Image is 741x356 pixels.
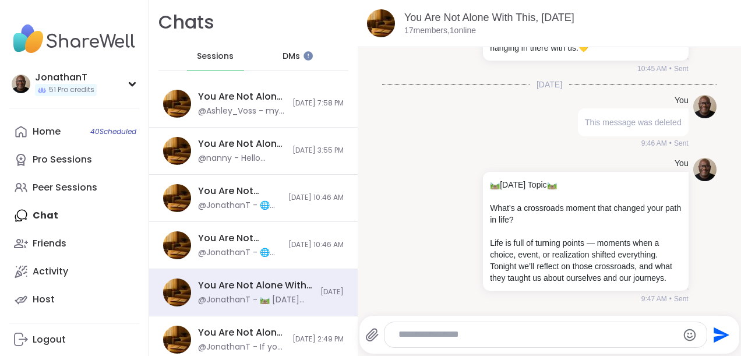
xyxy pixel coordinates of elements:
[641,294,667,304] span: 9:47 AM
[163,137,191,165] img: You Are Not Alone With This, Sep 07
[490,237,682,284] p: Life is full of turning points — moments when a choice, event, or realization shifted everything....
[9,118,139,146] a: Home40Scheduled
[33,153,92,166] div: Pro Sessions
[641,138,667,149] span: 9:46 AM
[637,64,667,74] span: 10:45 AM
[198,200,281,212] div: @JonathanT - 🌐 Just a quick note about tech: If you experienced any glitches, you’re not alone — ...
[490,179,682,191] p: [DATE] Topic
[198,326,285,339] div: You Are Not Alone With This, [DATE]
[547,180,557,189] span: 🛤️
[669,138,672,149] span: •
[9,230,139,258] a: Friends
[367,9,395,37] img: You Are Not Alone With This, Sep 09
[585,118,682,127] span: This message was deleted
[33,237,66,250] div: Friends
[404,12,574,23] a: You Are Not Alone With This, [DATE]
[163,184,191,212] img: You Are Not Alone With This, Sep 11
[90,127,136,136] span: 40 Scheduled
[163,231,191,259] img: You Are Not Alone With This, Sep 10
[490,180,500,189] span: 🛤️
[33,265,68,278] div: Activity
[9,19,139,59] img: ShareWell Nav Logo
[198,232,281,245] div: You Are Not Alone With This, [DATE]
[198,294,313,306] div: @JonathanT - 🛤️ [DATE] Topic 🛤️ What’s a crossroads moment that changed your path in life? Life i...
[693,158,717,181] img: https://sharewell-space-live.sfo3.digitaloceanspaces.com/user-generated/0e2c5150-e31e-4b6a-957d-4...
[292,98,344,108] span: [DATE] 7:58 PM
[288,240,344,250] span: [DATE] 10:46 AM
[197,51,234,62] span: Sessions
[669,64,672,74] span: •
[530,79,569,90] span: [DATE]
[158,9,214,36] h1: Chats
[283,51,300,62] span: DMs
[675,158,689,170] h4: You
[198,90,285,103] div: You Are Not Alone With This, [DATE]
[683,328,697,342] button: Emoji picker
[163,279,191,306] img: You Are Not Alone With This, Sep 09
[163,326,191,354] img: You Are Not Alone With This, Sep 07
[675,95,689,107] h4: You
[320,287,344,297] span: [DATE]
[9,285,139,313] a: Host
[578,43,588,52] span: 💛
[9,258,139,285] a: Activity
[163,90,191,118] img: You Are Not Alone With This, Sep 08
[198,105,285,117] div: @Ashley_Voss - my son is crying for me. Good night everyone!!!
[398,329,674,341] textarea: Type your message
[9,174,139,202] a: Peer Sessions
[304,51,313,61] iframe: Spotlight
[693,95,717,118] img: https://sharewell-space-live.sfo3.digitaloceanspaces.com/user-generated/0e2c5150-e31e-4b6a-957d-4...
[198,279,313,292] div: You Are Not Alone With This, [DATE]
[404,25,476,37] p: 17 members, 1 online
[33,125,61,138] div: Home
[292,334,344,344] span: [DATE] 2:49 PM
[198,153,285,164] div: @nanny - Hello everyone, thanks for making me feel comfortable and accepted in this group❤️
[669,294,672,304] span: •
[9,326,139,354] a: Logout
[12,75,30,93] img: JonathanT
[198,185,281,198] div: You Are Not Alone With This, [DATE]
[35,71,97,84] div: JonathanT
[198,341,285,353] div: @JonathanT - If you experienced any glitches, you’re not alone — a few others have run into the s...
[674,138,689,149] span: Sent
[33,181,97,194] div: Peer Sessions
[292,146,344,156] span: [DATE] 3:55 PM
[33,293,55,306] div: Host
[198,138,285,150] div: You Are Not Alone With This, [DATE]
[198,247,281,259] div: @JonathanT - 🌐 Just a quick note about tech: If you experienced any glitches, you’re not alone — ...
[9,146,139,174] a: Pro Sessions
[674,294,689,304] span: Sent
[49,85,94,95] span: 51 Pro credits
[707,322,733,348] button: Send
[288,193,344,203] span: [DATE] 10:46 AM
[490,202,682,225] p: What’s a crossroads moment that changed your path in life?
[33,333,66,346] div: Logout
[674,64,689,74] span: Sent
